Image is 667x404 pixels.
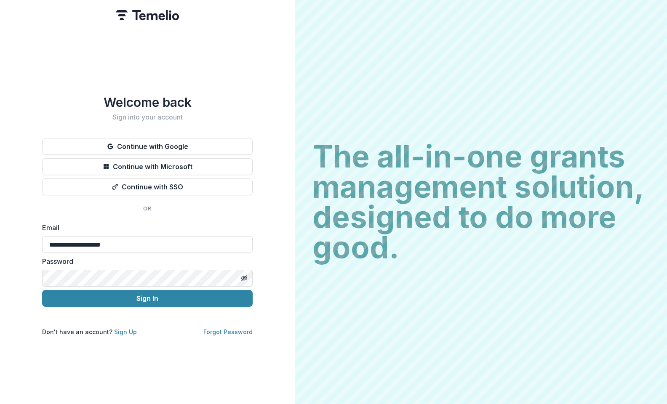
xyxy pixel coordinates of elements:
[42,327,137,336] p: Don't have an account?
[42,223,248,233] label: Email
[42,256,248,266] label: Password
[42,178,253,195] button: Continue with SSO
[42,113,253,121] h2: Sign into your account
[42,95,253,110] h1: Welcome back
[42,138,253,155] button: Continue with Google
[42,290,253,307] button: Sign In
[203,328,253,335] a: Forgot Password
[114,328,137,335] a: Sign Up
[116,10,179,20] img: Temelio
[42,158,253,175] button: Continue with Microsoft
[237,271,251,285] button: Toggle password visibility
